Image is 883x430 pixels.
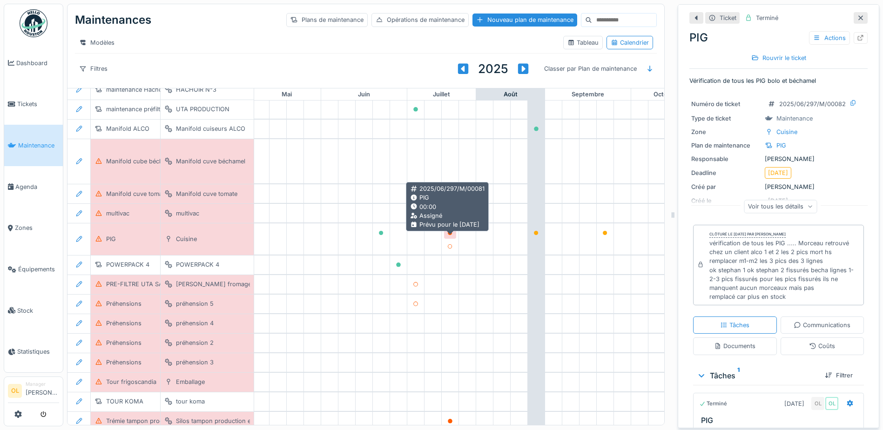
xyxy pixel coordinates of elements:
[106,338,142,347] div: Préhensions
[631,88,700,101] div: octobre
[691,182,761,191] div: Créé par
[106,85,166,94] div: maintenance Hachoir
[15,223,59,232] span: Zones
[17,100,59,108] span: Tickets
[809,342,835,350] div: Coûts
[106,397,143,406] div: TOUR KOMA
[720,13,736,22] div: Ticket
[18,265,59,274] span: Équipements
[8,381,59,403] a: OL Manager[PERSON_NAME]
[106,417,181,425] div: Trémie tampon production
[691,155,866,163] div: [PERSON_NAME]
[75,36,119,49] div: Modèles
[691,100,761,108] div: Numéro de ticket
[697,370,817,381] div: Tâches
[26,381,59,401] li: [PERSON_NAME]
[691,168,761,177] div: Deadline
[17,306,59,315] span: Stock
[691,155,761,163] div: Responsable
[410,220,485,229] div: Prévu pour le [DATE]
[176,85,216,94] div: HACHOIR N°3
[478,61,508,76] h3: 2025
[106,377,156,386] div: Tour frigoscandia
[16,59,59,67] span: Dashboard
[821,369,856,382] div: Filtrer
[176,397,205,406] div: tour koma
[709,231,786,238] div: Clôturé le [DATE] par [PERSON_NAME]
[709,239,860,301] div: vérification de tous les PIG ..... Morceau retrouvé chez un client alco 1 et 2 les 2 pics mort hs...
[407,88,476,101] div: juillet
[691,182,866,191] div: [PERSON_NAME]
[15,182,59,191] span: Agenda
[779,100,846,108] div: 2025/06/297/M/00082
[106,189,168,198] div: Manifold cuve tomate
[689,29,868,46] div: PIG
[4,166,63,208] a: Agenda
[176,299,214,308] div: préhension 5
[4,84,63,125] a: Tickets
[699,400,727,408] div: Terminé
[75,8,151,32] div: Maintenances
[176,105,229,114] div: UTA PRODUCTION
[701,416,860,425] h3: PIG
[18,141,59,150] span: Maintenance
[252,88,321,101] div: mai
[689,76,868,85] p: Vérification de tous les PIG bolo et béchamel
[176,209,199,218] div: multivac
[410,211,485,220] div: Assigné
[744,200,817,213] div: Voir tous les détails
[776,114,813,123] div: Maintenance
[106,280,205,289] div: PRE-FILTRE UTA SALLE FROMAGE
[176,157,245,166] div: Manifold cuve béchamel
[106,105,166,114] div: maintenance préfiltre
[794,321,850,329] div: Communications
[106,299,142,308] div: Préhensions
[4,125,63,166] a: Maintenance
[176,377,205,386] div: Emballage
[176,319,214,328] div: préhension 4
[8,384,22,398] li: OL
[4,249,63,290] a: Équipements
[176,417,279,425] div: Silos tampon production et tamiseur
[106,157,176,166] div: Manifold cube béchamel
[691,128,761,136] div: Zone
[176,189,237,198] div: Manifold cuve tomate
[410,193,485,202] div: PIG
[321,88,407,101] div: juin
[17,347,59,356] span: Statistiques
[540,62,641,75] div: Classer par Plan de maintenance
[75,62,112,75] div: Filtres
[737,370,740,381] sup: 1
[825,397,838,410] div: OL
[371,13,469,27] div: Opérations de maintenance
[176,280,251,289] div: [PERSON_NAME] fromage
[691,141,761,150] div: Plan de maintenance
[176,338,214,347] div: préhension 2
[611,38,649,47] div: Calendrier
[20,9,47,37] img: Badge_color-CXgf-gQk.svg
[176,235,197,243] div: Cuisine
[4,290,63,331] a: Stock
[106,124,149,133] div: Manifold ALCO
[106,260,149,269] div: POWERPACK 4
[784,399,804,408] div: [DATE]
[4,42,63,84] a: Dashboard
[472,13,577,26] div: Nouveau plan de maintenance
[776,141,786,150] div: PIG
[410,184,485,193] div: 2025/06/297/M/00081
[748,52,810,64] div: Rouvrir le ticket
[410,202,485,211] div: 00:00
[776,128,797,136] div: Cuisine
[756,13,778,22] div: Terminé
[106,319,142,328] div: Préhensions
[809,31,850,45] div: Actions
[26,381,59,388] div: Manager
[176,358,214,367] div: préhension 3
[106,235,116,243] div: PIG
[176,260,219,269] div: POWERPACK 4
[720,321,749,329] div: Tâches
[176,124,245,133] div: Manifold cuiseurs ALCO
[567,38,599,47] div: Tableau
[106,358,142,367] div: Préhensions
[768,168,788,177] div: [DATE]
